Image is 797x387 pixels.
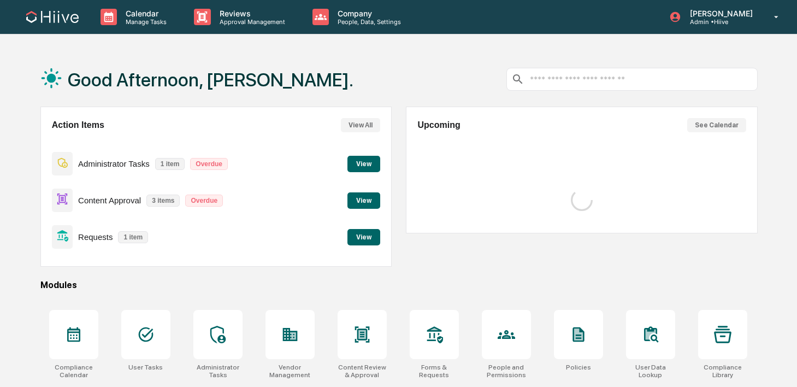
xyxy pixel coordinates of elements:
a: View [347,195,380,205]
div: Policies [566,363,591,371]
button: View [347,192,380,209]
button: View [347,156,380,172]
div: Modules [40,280,758,290]
h2: Action Items [52,120,104,130]
div: Vendor Management [265,363,315,379]
a: View [347,231,380,242]
p: People, Data, Settings [329,18,406,26]
p: Reviews [211,9,291,18]
button: View All [341,118,380,132]
p: Overdue [185,195,223,207]
p: 3 items [146,195,180,207]
p: Manage Tasks [117,18,172,26]
div: Forms & Requests [410,363,459,379]
p: 1 item [118,231,148,243]
p: Admin • Hiive [681,18,758,26]
div: People and Permissions [482,363,531,379]
p: Content Approval [78,196,141,205]
p: Requests [78,232,113,242]
div: Compliance Calendar [49,363,98,379]
div: Content Review & Approval [338,363,387,379]
button: View [347,229,380,245]
a: View [347,158,380,168]
div: User Data Lookup [626,363,675,379]
p: Overdue [190,158,228,170]
h2: Upcoming [417,120,460,130]
button: See Calendar [687,118,746,132]
p: Administrator Tasks [78,159,150,168]
div: User Tasks [128,363,163,371]
p: Company [329,9,406,18]
p: Approval Management [211,18,291,26]
div: Administrator Tasks [193,363,243,379]
p: Calendar [117,9,172,18]
p: 1 item [155,158,185,170]
div: Compliance Library [698,363,747,379]
h1: Good Afternoon, [PERSON_NAME]. [68,69,353,91]
img: logo [26,11,79,23]
p: [PERSON_NAME] [681,9,758,18]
